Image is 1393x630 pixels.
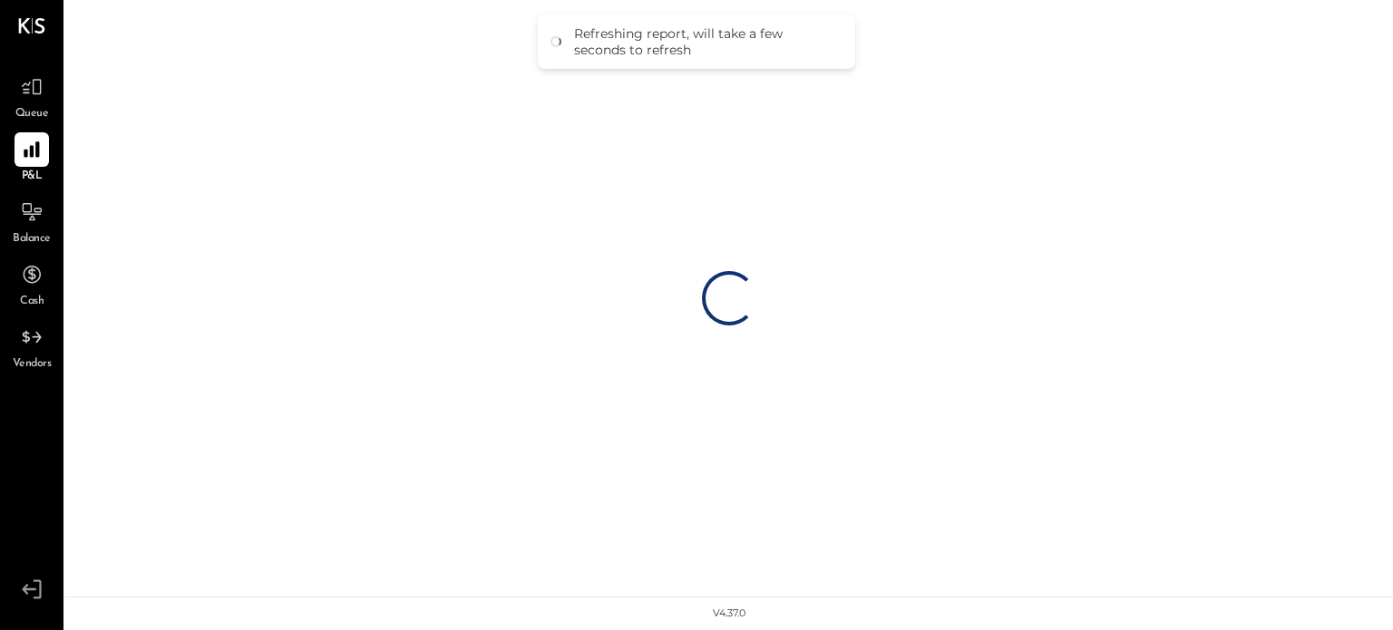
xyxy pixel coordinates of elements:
a: P&L [1,132,63,185]
div: v 4.37.0 [713,606,745,621]
span: Cash [20,294,44,310]
a: Queue [1,70,63,122]
span: Vendors [13,356,52,373]
span: Queue [15,106,49,122]
span: P&L [22,169,43,185]
a: Vendors [1,320,63,373]
span: Balance [13,231,51,247]
a: Balance [1,195,63,247]
div: Refreshing report, will take a few seconds to refresh [574,25,837,58]
a: Cash [1,257,63,310]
